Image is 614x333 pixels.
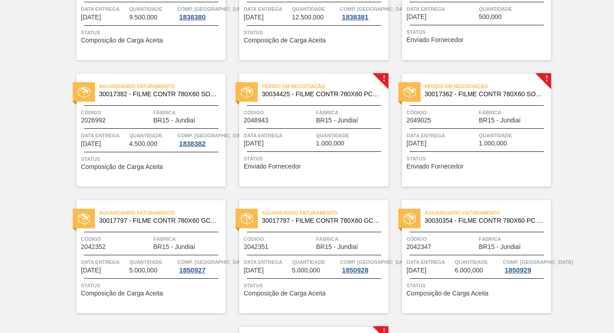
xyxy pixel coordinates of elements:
span: 30034425 - FILME CONTR 780X60 PCTW LT350 NIV25 [262,91,381,98]
span: Status [244,281,386,290]
span: 28/10/2025 [81,14,101,21]
span: Data Entrega [81,258,127,267]
span: Pedido em Negociação [425,82,551,91]
span: Status [81,155,223,164]
span: Status [81,281,223,290]
span: Fábrica [316,108,386,117]
span: Data Entrega [406,258,453,267]
span: Status [244,154,386,163]
span: Composição de Carga Aceita [244,37,326,44]
span: Enviado Fornecedor [406,37,463,43]
span: 23/11/2025 [406,140,426,147]
span: Status [406,154,549,163]
div: 1838381 [340,14,370,21]
span: Status [244,28,386,37]
span: Enviado Fornecedor [406,163,463,170]
span: Data Entrega [406,5,477,14]
span: Composição de Carga Aceita [81,37,163,44]
div: 1838382 [177,140,207,147]
span: 06/11/2025 [406,14,426,20]
span: Data Entrega [244,131,314,140]
span: 30017797 - FILME CONTR 780X60 GCA ZERO 350ML NIV22 [99,217,218,224]
span: 2042351 [244,244,269,250]
a: Comp. [GEOGRAPHIC_DATA]1838381 [340,5,386,21]
span: Quantidade [479,131,549,140]
span: BR15 - Jundiaí [479,117,521,124]
span: Quantidade [129,5,175,14]
span: 6.000,000 [455,267,483,274]
span: Fábrica [316,235,386,244]
span: Composição de Carga Aceita [81,164,163,170]
a: Comp. [GEOGRAPHIC_DATA]1838380 [177,5,223,21]
span: Status [406,28,549,37]
span: Enviado Fornecedor [244,163,301,170]
span: Quantidade [292,5,338,14]
span: 5.000,000 [292,267,320,274]
span: Comp. Carga [177,131,247,140]
a: !statusPedido em Negociação30034425 - FILME CONTR 780X60 PCTW LT350 NIV25Código2048943FábricaBR15... [226,74,388,187]
img: status [78,213,90,225]
a: statusAguardando Faturamento30030354 - FILME CONTR 780X60 PC LT350 NIV24Código2042347FábricaBR15 ... [388,200,551,313]
span: Status [81,28,223,37]
span: Comp. Carga [177,5,247,14]
span: Código [81,108,151,117]
span: 4.500,000 [129,141,157,147]
span: Aguardando Faturamento [99,82,226,91]
span: Comp. Carga [177,258,247,267]
span: Data Entrega [81,5,127,14]
span: Status [406,281,549,290]
div: 1838380 [177,14,207,21]
img: status [404,86,416,98]
span: 24/11/2025 [244,267,264,274]
span: 2042352 [81,244,106,250]
a: !statusPedido em Negociação30017362 - FILME CONTR 780X60 SODA ZERO LT350 429Código2049025FábricaB... [388,74,551,187]
div: 1850929 [503,267,533,274]
img: status [241,86,253,98]
span: Fábrica [153,235,223,244]
span: Pedido em Negociação [262,82,388,91]
span: 9.500,000 [129,14,157,21]
span: BR15 - Jundiaí [153,117,195,124]
span: 2026992 [81,117,106,124]
a: statusAguardando Faturamento30017797 - FILME CONTR 780X60 GCA ZERO 350ML NIV22Código2042351Fábric... [226,200,388,313]
span: BR15 - Jundiaí [153,244,195,250]
span: 09/11/2025 [81,141,101,147]
img: status [78,86,90,98]
span: Quantidade [316,131,386,140]
span: 30017797 - FILME CONTR 780X60 GCA ZERO 350ML NIV22 [262,217,381,224]
a: statusAguardando Faturamento30017797 - FILME CONTR 780X60 GCA ZERO 350ML NIV22Código2042352Fábric... [63,200,226,313]
span: Código [244,108,314,117]
span: BR15 - Jundiaí [479,244,521,250]
a: Comp. [GEOGRAPHIC_DATA]1850927 [177,258,223,274]
div: 1850928 [340,267,370,274]
span: Quantidade [455,258,501,267]
span: 500,000 [479,14,502,20]
span: Comp. Carga [340,258,410,267]
span: BR15 - Jundiaí [316,117,358,124]
span: Composição de Carga Aceita [244,290,326,297]
span: Composição de Carga Aceita [81,290,163,297]
span: Aguardando Faturamento [425,208,551,217]
span: Quantidade [129,258,175,267]
span: 30017382 - FILME CONTR 780X60 SODA LT350 429 [99,91,218,98]
div: 1850927 [177,267,207,274]
a: Comp. [GEOGRAPHIC_DATA]1838382 [177,131,223,147]
span: Aguardando Faturamento [262,208,388,217]
span: Fábrica [479,108,549,117]
span: Data Entrega [81,131,127,140]
span: Aguardando Faturamento [99,208,226,217]
span: 2048943 [244,117,269,124]
span: Código [406,235,477,244]
span: 04/11/2025 [244,14,264,21]
span: 30030354 - FILME CONTR 780X60 PC LT350 NIV24 [425,217,544,224]
span: Quantidade [129,131,175,140]
span: Quantidade [292,258,338,267]
span: Composição de Carga Aceita [406,290,488,297]
span: Fábrica [153,108,223,117]
img: status [241,213,253,225]
span: Código [81,235,151,244]
a: Comp. [GEOGRAPHIC_DATA]1850929 [503,258,549,274]
span: 12/11/2025 [244,140,264,147]
span: 30017362 - FILME CONTR 780X60 SODA ZERO LT350 429 [425,91,544,98]
span: 2049025 [406,117,431,124]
